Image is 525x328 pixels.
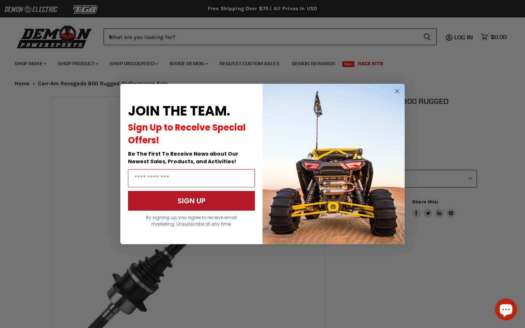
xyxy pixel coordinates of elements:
input: Email Address [128,169,255,187]
span: JOIN THE TEAM. [128,102,230,120]
span: Sign Up to Receive Special Offers! [128,121,246,146]
span: By signing up, you agree to receive email marketing. Unsubscribe at any time. [146,214,237,227]
inbox-online-store-chat: Shopify online store chat [493,298,519,322]
span: Be The First To Receive News about Our Newest Sales, Products, and Activities! [128,150,238,165]
img: a9095488-b6e7-41ba-879d-588abfab540b.jpeg [262,84,405,244]
button: Close dialog [393,87,402,96]
button: SIGN UP [128,191,255,211]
